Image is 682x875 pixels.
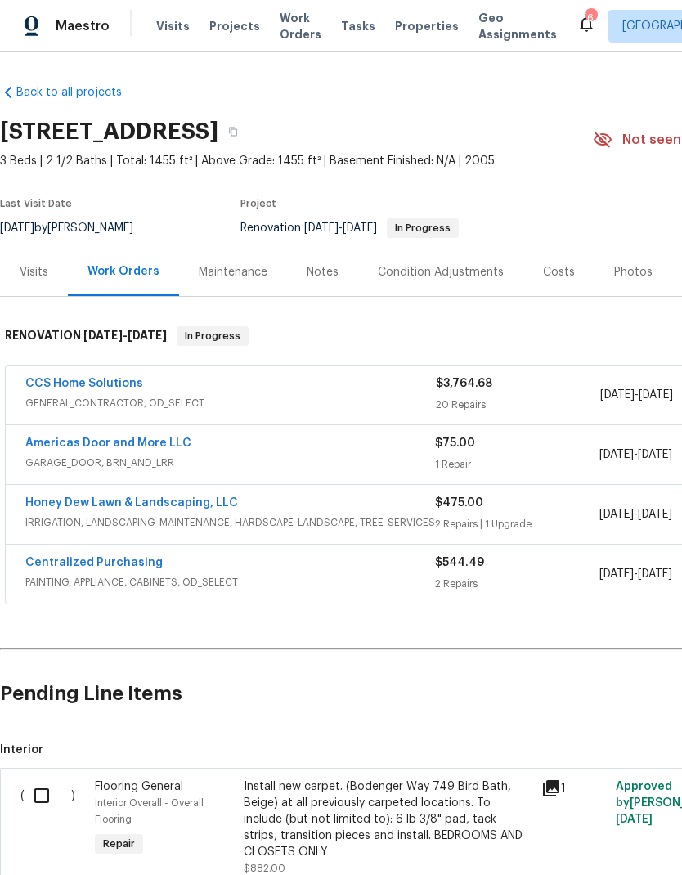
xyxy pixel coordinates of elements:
a: CCS Home Solutions [25,378,143,389]
span: [DATE] [304,222,339,234]
span: Project [240,199,276,209]
span: - [599,506,672,523]
span: IRRIGATION, LANDSCAPING_MAINTENANCE, HARDSCAPE_LANDSCAPE, TREE_SERVICES [25,514,435,531]
a: Honey Dew Lawn & Landscaping, LLC [25,497,238,509]
span: GARAGE_DOOR, BRN_AND_LRR [25,455,435,471]
span: [DATE] [638,568,672,580]
a: Centralized Purchasing [25,557,163,568]
span: Projects [209,18,260,34]
a: Americas Door and More LLC [25,437,191,449]
span: $3,764.68 [436,378,492,389]
div: 2 Repairs | 1 Upgrade [435,516,599,532]
span: Repair [96,836,141,852]
span: PAINTING, APPLIANCE, CABINETS, OD_SELECT [25,574,435,590]
div: Notes [307,264,339,280]
span: Renovation [240,222,459,234]
span: - [600,387,673,403]
span: [DATE] [616,814,653,825]
span: - [304,222,377,234]
span: Visits [156,18,190,34]
div: Condition Adjustments [378,264,504,280]
span: [DATE] [599,509,634,520]
div: Visits [20,264,48,280]
span: Properties [395,18,459,34]
div: 20 Repairs [436,397,600,413]
span: Maestro [56,18,110,34]
div: Work Orders [87,263,159,280]
span: - [599,446,672,463]
span: [DATE] [599,568,634,580]
div: Costs [543,264,575,280]
div: 6 [585,10,596,26]
span: In Progress [178,328,247,344]
button: Copy Address [218,117,248,146]
span: Tasks [341,20,375,32]
span: Flooring General [95,781,183,792]
span: GENERAL_CONTRACTOR, OD_SELECT [25,395,436,411]
span: - [599,566,672,582]
h6: RENOVATION [5,326,167,346]
span: [DATE] [343,222,377,234]
span: [DATE] [128,330,167,341]
span: - [83,330,167,341]
span: $475.00 [435,497,483,509]
span: Geo Assignments [478,10,557,43]
div: Maintenance [199,264,267,280]
span: $544.49 [435,557,484,568]
span: [DATE] [83,330,123,341]
div: 1 [541,779,606,798]
div: 2 Repairs [435,576,599,592]
span: [DATE] [599,449,634,460]
span: Work Orders [280,10,321,43]
span: [DATE] [639,389,673,401]
span: Interior Overall - Overall Flooring [95,798,204,824]
span: In Progress [388,223,457,233]
div: 1 Repair [435,456,599,473]
div: Photos [614,264,653,280]
div: Install new carpet. (Bodenger Way 749 Bird Bath, Beige) at all previously carpeted locations. To ... [244,779,532,860]
span: $882.00 [244,864,285,873]
span: [DATE] [600,389,635,401]
span: [DATE] [638,449,672,460]
span: $75.00 [435,437,475,449]
span: [DATE] [638,509,672,520]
